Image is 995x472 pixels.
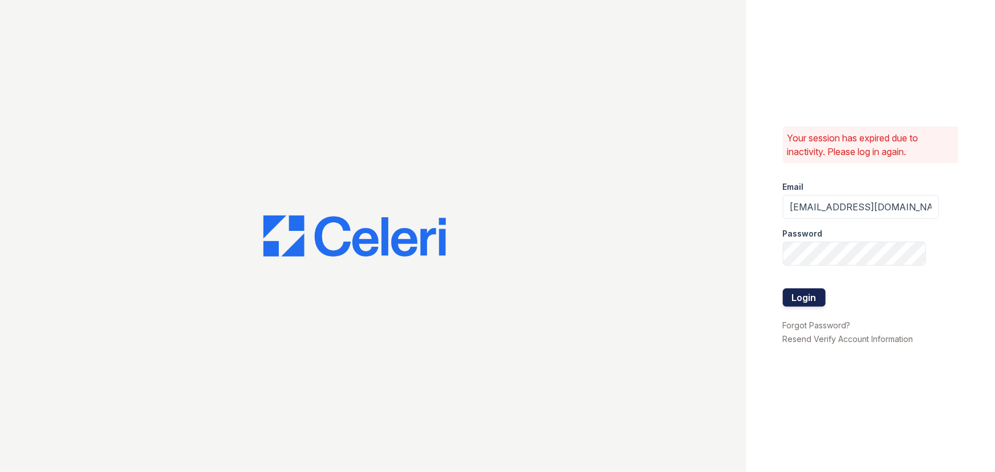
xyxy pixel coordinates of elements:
[783,320,851,330] a: Forgot Password?
[263,215,446,257] img: CE_Logo_Blue-a8612792a0a2168367f1c8372b55b34899dd931a85d93a1a3d3e32e68fde9ad4.png
[783,181,804,193] label: Email
[783,288,826,307] button: Login
[787,131,954,158] p: Your session has expired due to inactivity. Please log in again.
[783,228,823,239] label: Password
[783,334,913,344] a: Resend Verify Account Information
